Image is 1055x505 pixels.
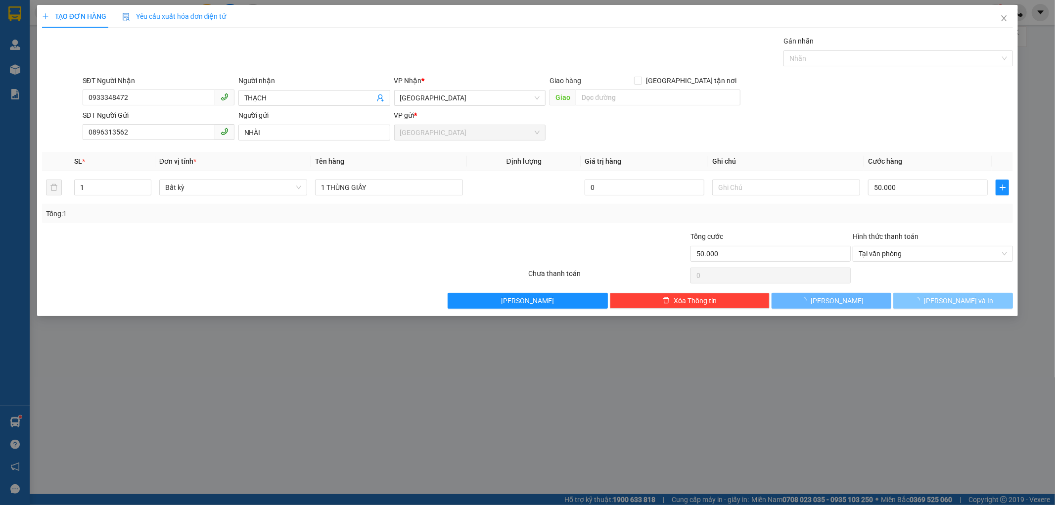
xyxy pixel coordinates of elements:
[585,157,621,165] span: Giá trị hàng
[238,110,390,121] div: Người gửi
[394,77,422,85] span: VP Nhận
[238,75,390,86] div: Người nhận
[42,13,49,20] span: plus
[448,293,608,309] button: [PERSON_NAME]
[996,180,1009,195] button: plus
[996,184,1009,191] span: plus
[394,110,546,121] div: VP gửi
[924,295,993,306] span: [PERSON_NAME] và In
[550,77,581,85] span: Giao hàng
[811,295,864,306] span: [PERSON_NAME]
[122,13,130,21] img: icon
[772,293,891,309] button: [PERSON_NAME]
[783,37,814,45] label: Gán nhãn
[576,90,740,105] input: Dọc đường
[83,75,234,86] div: SĐT Người Nhận
[853,232,918,240] label: Hình thức thanh toán
[913,297,924,304] span: loading
[712,180,860,195] input: Ghi Chú
[708,152,864,171] th: Ghi chú
[165,180,301,195] span: Bất kỳ
[74,157,82,165] span: SL
[315,180,463,195] input: VD: Bàn, Ghế
[585,180,704,195] input: 0
[159,157,196,165] span: Đơn vị tính
[990,5,1018,33] button: Close
[859,246,1007,261] span: Tại văn phòng
[42,12,106,20] span: TẠO ĐƠN HÀNG
[122,12,227,20] span: Yêu cầu xuất hóa đơn điện tử
[893,293,1013,309] button: [PERSON_NAME] và In
[400,91,540,105] span: Quảng Sơn
[83,110,234,121] div: SĐT Người Gửi
[663,297,670,305] span: delete
[528,268,690,285] div: Chưa thanh toán
[221,93,229,101] span: phone
[376,94,384,102] span: user-add
[315,157,344,165] span: Tên hàng
[1000,14,1008,22] span: close
[400,125,540,140] span: Sài Gòn
[501,295,554,306] span: [PERSON_NAME]
[506,157,542,165] span: Định lượng
[610,293,770,309] button: deleteXóa Thông tin
[46,208,407,219] div: Tổng: 1
[550,90,576,105] span: Giao
[642,75,740,86] span: [GEOGRAPHIC_DATA] tận nơi
[46,180,62,195] button: delete
[674,295,717,306] span: Xóa Thông tin
[868,157,902,165] span: Cước hàng
[690,232,723,240] span: Tổng cước
[221,128,229,136] span: phone
[800,297,811,304] span: loading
